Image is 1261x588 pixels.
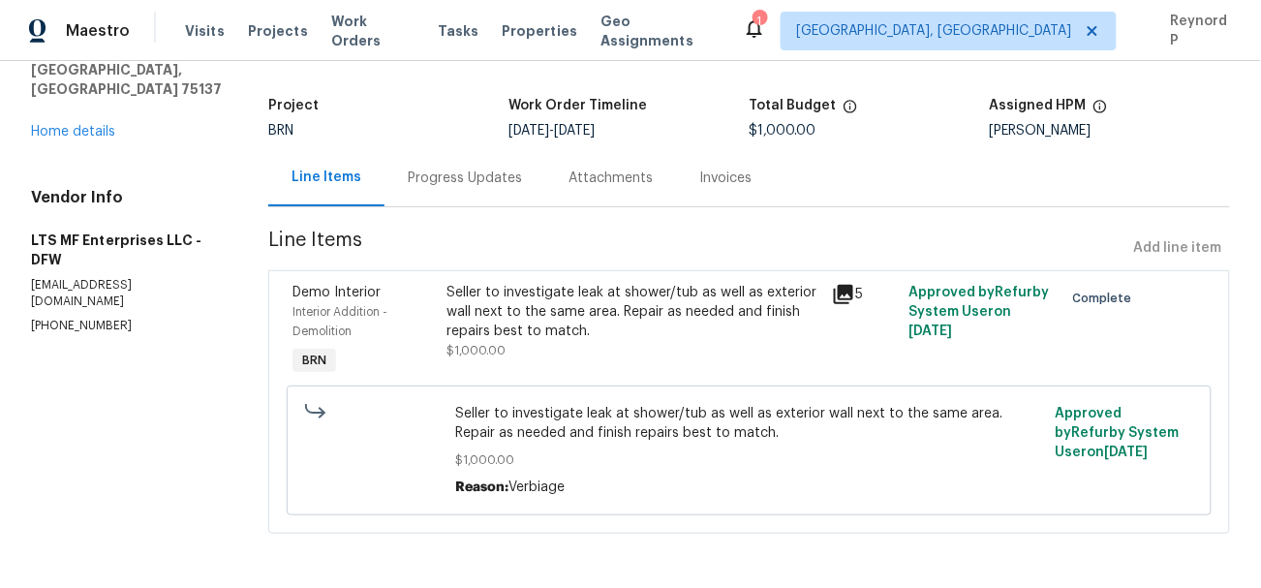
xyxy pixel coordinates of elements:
span: Geo Assignments [600,12,720,50]
div: Invoices [699,169,752,188]
span: Line Items [268,231,1126,266]
span: Complete [1073,289,1140,308]
h5: Project [268,99,319,112]
span: Maestro [66,21,130,41]
span: Approved by Refurby System User on [1055,407,1179,459]
span: - [508,124,595,138]
span: Reason: [455,480,508,494]
span: Properties [502,21,577,41]
h4: Vendor Info [31,188,222,207]
div: 5 [832,283,898,306]
span: Interior Addition - Demolition [292,306,387,337]
span: BRN [268,124,293,138]
div: Seller to investigate leak at shower/tub as well as exterior wall next to the same area. Repair a... [446,283,820,341]
span: Work Orders [331,12,415,50]
p: [PHONE_NUMBER] [31,318,222,334]
span: Reynord P [1163,12,1232,50]
h5: Total Budget [750,99,837,112]
div: 1 [753,12,766,31]
span: [DATE] [508,124,549,138]
span: [GEOGRAPHIC_DATA], [GEOGRAPHIC_DATA] [797,21,1072,41]
div: Progress Updates [408,169,522,188]
div: Attachments [569,169,653,188]
span: BRN [294,351,334,370]
h5: LTS MF Enterprises LLC - DFW [31,231,222,269]
span: [DATE] [909,325,953,338]
span: Approved by Refurby System User on [909,286,1050,338]
span: Visits [185,21,225,41]
h5: Work Order Timeline [508,99,647,112]
span: Seller to investigate leak at shower/tub as well as exterior wall next to the same area. Repair a... [455,404,1043,443]
span: Projects [248,21,308,41]
span: Demo Interior [292,286,381,299]
span: The hpm assigned to this work order. [1092,99,1108,124]
span: $1,000.00 [750,124,816,138]
span: [DATE] [554,124,595,138]
h5: [GEOGRAPHIC_DATA], [GEOGRAPHIC_DATA] 75137 [31,60,222,99]
div: Line Items [292,168,361,187]
span: The total cost of line items that have been proposed by Opendoor. This sum includes line items th... [843,99,858,124]
span: $1,000.00 [455,450,1043,470]
h5: Assigned HPM [990,99,1087,112]
span: Tasks [438,24,478,38]
a: Home details [31,125,115,139]
span: [DATE] [1104,446,1148,459]
span: Verbiage [508,480,565,494]
span: $1,000.00 [446,345,506,356]
div: [PERSON_NAME] [990,124,1230,138]
p: [EMAIL_ADDRESS][DOMAIN_NAME] [31,277,222,310]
